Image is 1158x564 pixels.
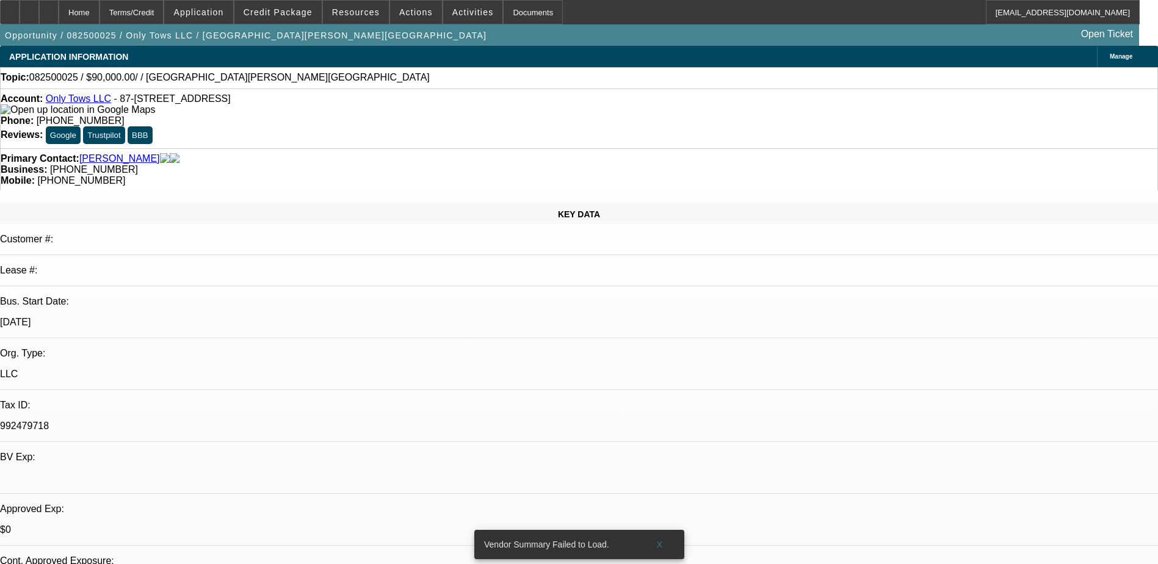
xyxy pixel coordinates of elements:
[5,31,487,40] span: Opportunity / 082500025 / Only Tows LLC / [GEOGRAPHIC_DATA][PERSON_NAME][GEOGRAPHIC_DATA]
[46,93,111,104] a: Only Tows LLC
[170,153,179,164] img: linkedin-icon.png
[640,533,679,555] button: X
[323,1,389,24] button: Resources
[29,72,430,83] span: 082500025 / $90,000.00/ / [GEOGRAPHIC_DATA][PERSON_NAME][GEOGRAPHIC_DATA]
[399,7,433,17] span: Actions
[79,153,160,164] a: [PERSON_NAME]
[83,126,125,144] button: Trustpilot
[1,129,43,140] strong: Reviews:
[37,115,125,126] span: [PHONE_NUMBER]
[1,93,43,104] strong: Account:
[1,164,47,175] strong: Business:
[234,1,322,24] button: Credit Package
[1,72,29,83] strong: Topic:
[37,175,125,186] span: [PHONE_NUMBER]
[1,104,155,115] img: Open up location in Google Maps
[164,1,233,24] button: Application
[128,126,153,144] button: BBB
[1076,24,1138,45] a: Open Ticket
[452,7,494,17] span: Activities
[173,7,223,17] span: Application
[443,1,503,24] button: Activities
[656,540,663,549] span: X
[474,530,640,559] div: Vendor Summary Failed to Load.
[1,175,35,186] strong: Mobile:
[1,115,34,126] strong: Phone:
[332,7,380,17] span: Resources
[160,153,170,164] img: facebook-icon.png
[558,209,600,219] span: KEY DATA
[390,1,442,24] button: Actions
[50,164,138,175] span: [PHONE_NUMBER]
[114,93,231,104] span: - 87-[STREET_ADDRESS]
[9,52,128,62] span: APPLICATION INFORMATION
[1110,53,1132,60] span: Manage
[244,7,313,17] span: Credit Package
[46,126,81,144] button: Google
[1,104,155,115] a: View Google Maps
[1,153,79,164] strong: Primary Contact:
